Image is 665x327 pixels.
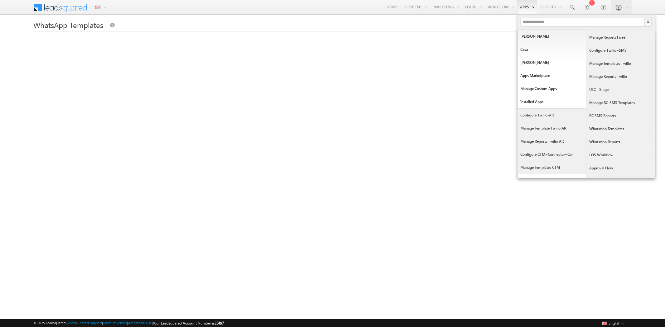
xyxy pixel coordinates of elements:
[518,56,586,69] a: [PERSON_NAME]
[33,320,224,326] span: © 2025 LeadSquared | | | | |
[518,148,586,161] a: Configure CTM+Connector+call
[600,319,625,327] button: English
[586,31,655,44] a: Manage Reports five9
[103,321,127,325] a: Terms of Service
[647,20,650,23] img: Search
[518,95,586,108] a: Installed Apps
[586,149,655,162] a: LOS Workflow
[153,321,224,325] span: Your Leadsquared Account Number is
[33,20,103,30] span: WhatsApp Templates
[586,57,655,70] a: Manage Templates Twilio
[214,321,224,325] span: 35497
[518,109,586,122] a: Configure Twilio-AR
[77,321,102,325] a: Contact Support
[586,96,655,109] a: Manage RC-SMS Templates
[586,122,655,135] a: WhatsApp Templates
[518,161,586,174] a: Manage Templates CTM
[586,44,655,57] a: Configure Twilio+SMS
[586,70,655,83] a: Manage Reports Twilio
[586,109,655,122] a: RC SMS Reports
[586,175,655,188] a: Approval Requests
[518,43,586,56] a: Casa
[518,30,586,43] a: [PERSON_NAME]
[586,135,655,149] a: WhatsApp Reports
[518,122,586,135] a: Manage Template Twilio AR
[586,162,655,175] a: Approval Flow
[128,321,152,325] a: Acceptable Use
[609,321,620,325] span: English
[518,135,586,148] a: Manage Reports Twilio AR
[518,82,586,95] a: Manage Custom Apps
[67,321,76,325] a: About
[518,69,586,82] a: Apps Marketplace
[586,83,655,96] a: ULC - Stage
